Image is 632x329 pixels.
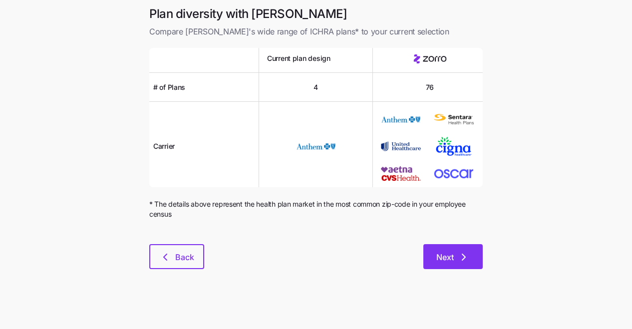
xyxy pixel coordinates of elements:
img: Carrier [381,164,421,183]
span: 4 [314,82,318,92]
img: Carrier [434,137,474,156]
h1: Plan diversity with [PERSON_NAME] [149,6,483,21]
span: Carrier [153,141,175,151]
img: Carrier [296,137,336,156]
button: Next [423,244,483,269]
span: Current plan design [267,53,330,63]
span: # of Plans [153,82,185,92]
img: Carrier [434,110,474,129]
span: Next [436,251,454,263]
img: Carrier [434,164,474,183]
span: 76 [426,82,434,92]
span: Back [175,251,194,263]
span: * The details above represent the health plan market in the most common zip-code in your employee... [149,199,483,220]
img: Carrier [381,137,421,156]
button: Back [149,244,204,269]
img: Carrier [381,110,421,129]
span: Compare [PERSON_NAME]'s wide range of ICHRA plans* to your current selection [149,25,483,38]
